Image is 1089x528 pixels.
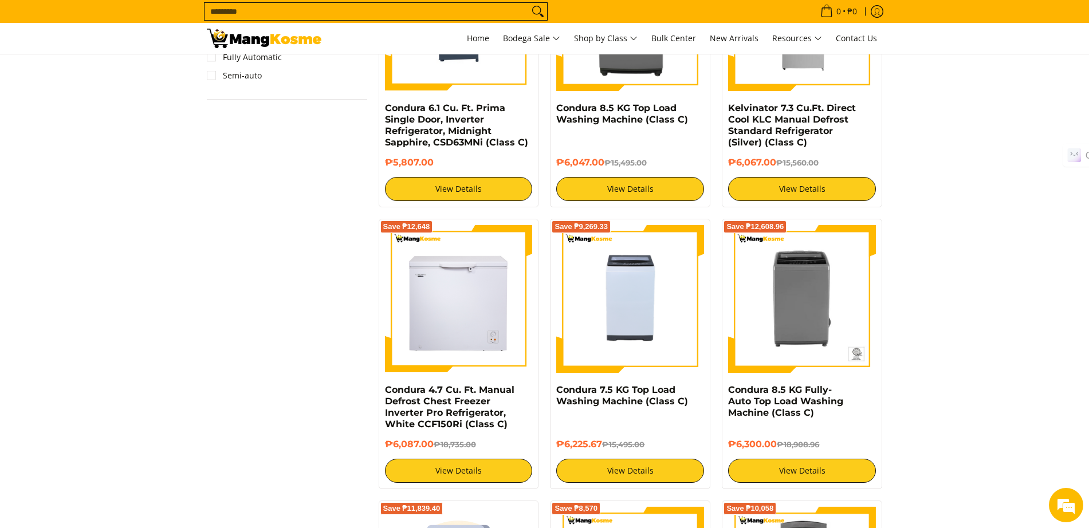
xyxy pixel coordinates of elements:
[602,440,644,449] del: ₱15,495.00
[383,223,430,230] span: Save ₱12,648
[728,157,876,168] h6: ₱6,067.00
[728,439,876,450] h6: ₱6,300.00
[704,23,764,54] a: New Arrivals
[555,505,597,512] span: Save ₱8,570
[772,31,822,46] span: Resources
[333,23,883,54] nav: Main Menu
[6,313,218,353] textarea: Type your message and hit 'Enter'
[846,7,859,15] span: ₱0
[556,459,704,483] a: View Details
[604,158,647,167] del: ₱15,495.00
[385,103,528,148] a: Condura 6.1 Cu. Ft. Prima Single Door, Inverter Refrigerator, Midnight Sapphire, CSD63MNi (Class C)
[556,157,704,168] h6: ₱6,047.00
[556,225,704,373] img: condura-7.5kg-topload-non-inverter-washing-machine-class-c-full-view-mang-kosme
[830,23,883,54] a: Contact Us
[207,48,282,66] a: Fully Automatic
[574,31,638,46] span: Shop by Class
[728,384,843,418] a: Condura 8.5 KG Fully-Auto Top Load Washing Machine (Class C)
[207,66,262,85] a: Semi-auto
[188,6,215,33] div: Minimize live chat window
[728,225,876,373] img: condura-top-load-automatic-washing-machine-8.5-kilos-front-view-mang-kosme
[646,23,702,54] a: Bulk Center
[710,33,758,44] span: New Arrivals
[467,33,489,44] span: Home
[385,177,533,201] a: View Details
[651,33,696,44] span: Bulk Center
[556,177,704,201] a: View Details
[776,158,819,167] del: ₱15,560.00
[385,439,533,450] h6: ₱6,087.00
[434,440,476,449] del: ₱18,735.00
[835,7,843,15] span: 0
[556,103,688,125] a: Condura 8.5 KG Top Load Washing Machine (Class C)
[836,33,877,44] span: Contact Us
[461,23,495,54] a: Home
[726,505,773,512] span: Save ₱10,058
[207,29,321,48] img: Class C Home &amp; Business Appliances: Up to 70% Off l Mang Kosme
[66,144,158,260] span: We're online!
[728,459,876,483] a: View Details
[529,3,547,20] button: Search
[777,440,819,449] del: ₱18,908.96
[555,223,608,230] span: Save ₱9,269.33
[383,505,441,512] span: Save ₱11,839.40
[556,384,688,407] a: Condura 7.5 KG Top Load Washing Machine (Class C)
[60,64,192,79] div: Chat with us now
[385,459,533,483] a: View Details
[817,5,860,18] span: •
[385,225,533,373] img: Condura 4.7 Cu. Ft. Manual Defrost Chest Freezer Inverter Pro Refrigerator, White CCF150Ri (Class C)
[728,177,876,201] a: View Details
[728,103,856,148] a: Kelvinator 7.3 Cu.Ft. Direct Cool KLC Manual Defrost Standard Refrigerator (Silver) (Class C)
[766,23,828,54] a: Resources
[556,439,704,450] h6: ₱6,225.67
[385,157,533,168] h6: ₱5,807.00
[385,384,514,430] a: Condura 4.7 Cu. Ft. Manual Defrost Chest Freezer Inverter Pro Refrigerator, White CCF150Ri (Class C)
[568,23,643,54] a: Shop by Class
[503,31,560,46] span: Bodega Sale
[497,23,566,54] a: Bodega Sale
[726,223,784,230] span: Save ₱12,608.96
